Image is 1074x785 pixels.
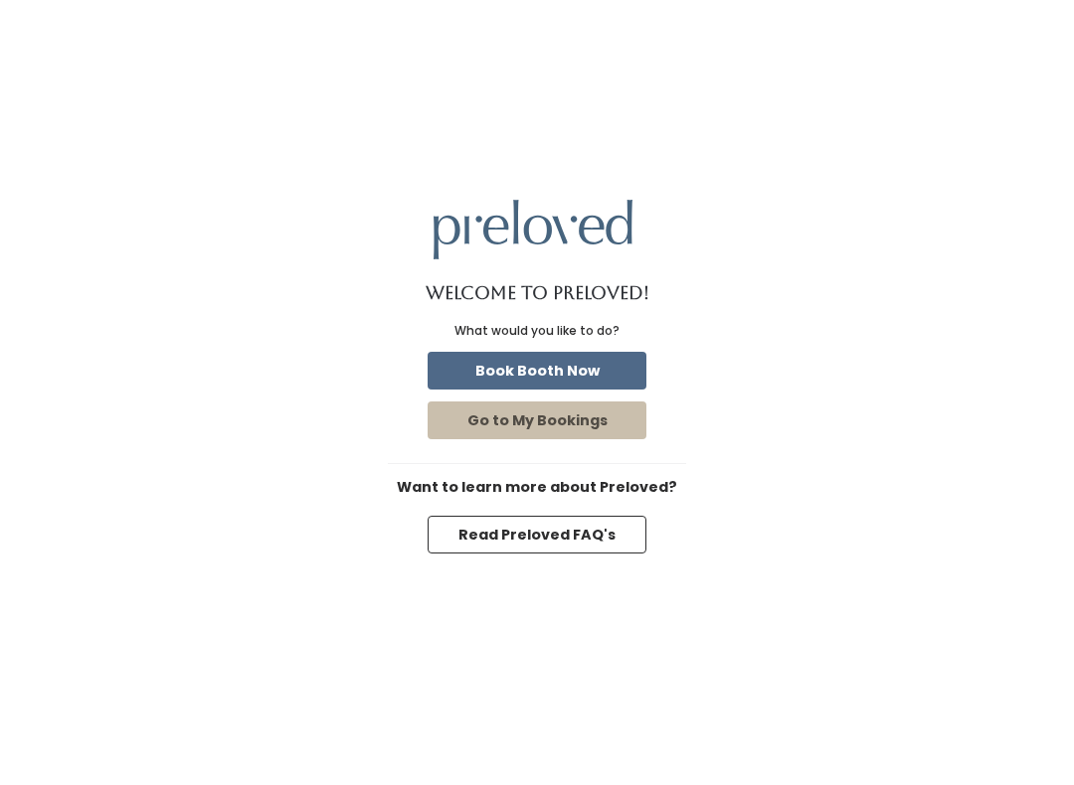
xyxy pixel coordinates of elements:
h1: Welcome to Preloved! [426,283,649,303]
img: preloved logo [434,200,632,258]
h6: Want to learn more about Preloved? [388,480,686,496]
a: Go to My Bookings [424,397,650,443]
button: Book Booth Now [428,352,646,390]
div: What would you like to do? [454,322,620,340]
button: Go to My Bookings [428,401,646,439]
button: Read Preloved FAQ's [428,516,646,553]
